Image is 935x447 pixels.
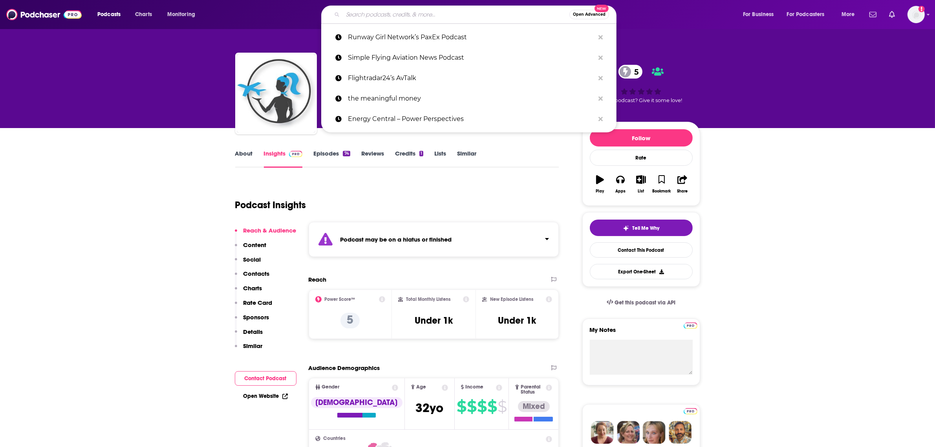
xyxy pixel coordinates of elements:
[6,7,82,22] img: Podchaser - Follow, Share and Rate Podcasts
[243,284,262,292] p: Charts
[348,27,595,48] p: Runway Girl Network’s PaxEx Podcast
[235,270,270,284] button: Contacts
[590,326,693,340] label: My Notes
[684,322,697,329] img: Podchaser Pro
[235,199,306,211] h1: Podcast Insights
[135,9,152,20] span: Charts
[632,225,659,231] span: Tell Me Why
[487,400,497,413] span: $
[321,48,617,68] a: Simple Flying Aviation News Podcast
[235,342,263,357] button: Similar
[521,385,545,395] span: Parental Status
[321,27,617,48] a: Runway Girl Network’s PaxEx Podcast
[787,9,825,20] span: For Podcasters
[737,8,784,21] button: open menu
[600,97,682,103] span: Good podcast? Give it some love!
[235,256,261,270] button: Social
[340,236,452,243] strong: Podcast may be on a hiatus or finished
[684,407,697,414] a: Pro website
[626,65,642,79] span: 5
[610,170,631,198] button: Apps
[457,400,466,413] span: $
[672,170,692,198] button: Share
[477,400,487,413] span: $
[623,225,629,231] img: tell me why sparkle
[309,276,327,283] h2: Reach
[638,189,644,194] div: List
[343,8,569,21] input: Search podcasts, credits, & more...
[162,8,205,21] button: open menu
[590,150,693,166] div: Rate
[465,385,483,390] span: Income
[591,421,614,444] img: Sydney Profile
[677,189,688,194] div: Share
[243,299,273,306] p: Rate Card
[329,5,624,24] div: Search podcasts, credits, & more...
[467,400,476,413] span: $
[322,385,340,390] span: Gender
[569,10,609,19] button: Open AdvancedNew
[590,264,693,279] button: Export One-Sheet
[313,150,350,168] a: Episodes74
[243,393,288,399] a: Open Website
[243,256,261,263] p: Social
[866,8,880,21] a: Show notifications dropdown
[343,151,350,156] div: 74
[167,9,195,20] span: Monitoring
[235,371,296,386] button: Contact Podcast
[684,408,697,414] img: Podchaser Pro
[395,150,423,168] a: Credits1
[348,48,595,68] p: Simple Flying Aviation News Podcast
[651,170,672,198] button: Bookmark
[243,270,270,277] p: Contacts
[590,170,610,198] button: Play
[908,6,925,23] span: Logged in as BrunswickDigital
[643,421,666,444] img: Jules Profile
[235,328,263,343] button: Details
[590,220,693,236] button: tell me why sparkleTell Me Why
[457,150,476,168] a: Similar
[264,150,303,168] a: InsightsPodchaser Pro
[235,299,273,313] button: Rate Card
[321,109,617,129] a: Energy Central – Power Perspectives
[243,241,267,249] p: Content
[842,9,855,20] span: More
[669,421,692,444] img: Jon Profile
[498,315,536,326] h3: Under 1k
[235,313,269,328] button: Sponsors
[582,60,700,108] div: 5Good podcast? Give it some love!
[498,400,507,413] span: $
[419,151,423,156] div: 1
[321,88,617,109] a: the meaningful money
[92,8,131,21] button: open menu
[615,189,626,194] div: Apps
[919,6,925,12] svg: Add a profile image
[235,150,253,168] a: About
[908,6,925,23] button: Show profile menu
[309,364,380,372] h2: Audience Demographics
[237,54,315,133] img: #PaxEx Podcast
[684,321,697,329] a: Pro website
[243,227,296,234] p: Reach & Audience
[97,9,121,20] span: Podcasts
[415,400,443,416] span: 32 yo
[289,151,303,157] img: Podchaser Pro
[348,88,595,109] p: the meaningful money
[908,6,925,23] img: User Profile
[416,385,426,390] span: Age
[518,401,550,412] div: Mixed
[130,8,157,21] a: Charts
[782,8,836,21] button: open menu
[348,68,595,88] p: Flightradar24’s AvTalk
[652,189,671,194] div: Bookmark
[348,109,595,129] p: Energy Central – Power Perspectives
[596,189,604,194] div: Play
[361,150,384,168] a: Reviews
[340,313,360,328] p: 5
[590,242,693,258] a: Contact This Podcast
[615,299,675,306] span: Get this podcast via API
[235,227,296,241] button: Reach & Audience
[618,65,642,79] a: 5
